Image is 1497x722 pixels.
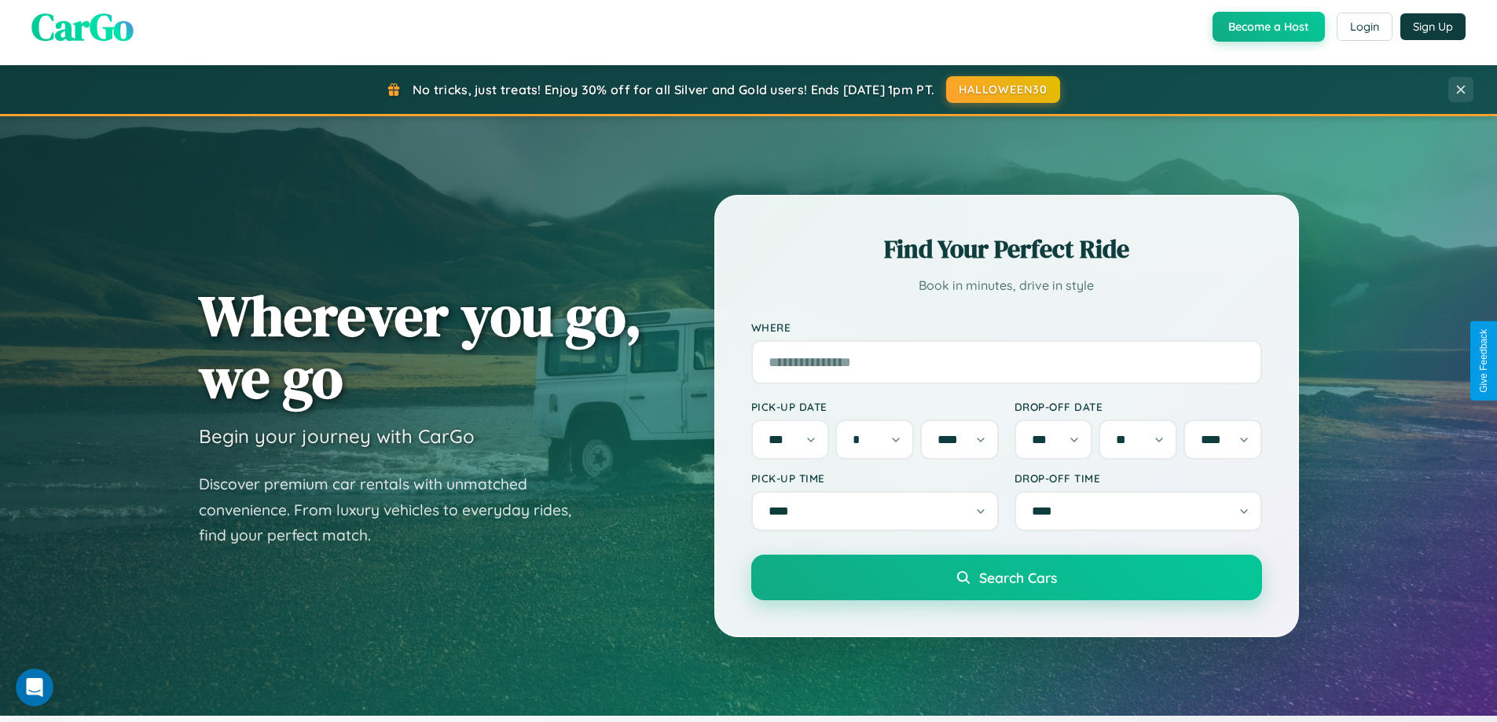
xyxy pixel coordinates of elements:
h2: Find Your Perfect Ride [751,232,1262,266]
label: Pick-up Date [751,400,999,413]
span: CarGo [31,1,134,53]
button: Search Cars [751,555,1262,600]
button: HALLOWEEN30 [946,76,1060,103]
div: Give Feedback [1478,329,1489,393]
label: Drop-off Date [1015,400,1262,413]
button: Sign Up [1400,13,1466,40]
button: Login [1337,13,1392,41]
button: Become a Host [1213,12,1325,42]
p: Book in minutes, drive in style [751,274,1262,297]
label: Where [751,321,1262,334]
span: No tricks, just treats! Enjoy 30% off for all Silver and Gold users! Ends [DATE] 1pm PT. [413,82,934,97]
h1: Wherever you go, we go [199,284,642,409]
h3: Begin your journey with CarGo [199,424,475,448]
label: Pick-up Time [751,471,999,485]
label: Drop-off Time [1015,471,1262,485]
iframe: Intercom live chat [16,669,53,706]
p: Discover premium car rentals with unmatched convenience. From luxury vehicles to everyday rides, ... [199,471,592,548]
span: Search Cars [979,569,1057,586]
